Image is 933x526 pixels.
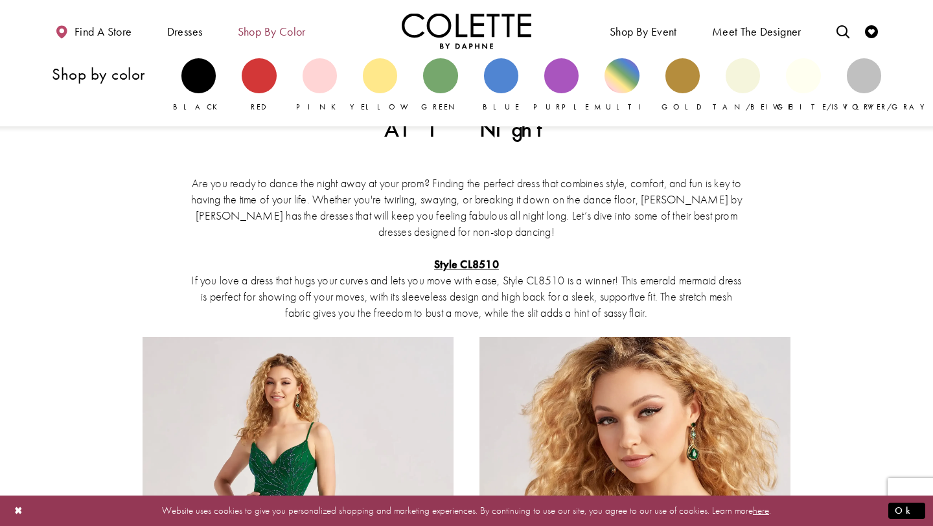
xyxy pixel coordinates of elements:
[251,102,268,112] span: Red
[605,58,639,113] a: Multi
[847,58,881,113] a: Silver/Gray
[350,102,415,112] span: Yellow
[726,58,760,113] a: Tan/Beige
[434,257,499,271] a: Style CL8510
[713,102,794,112] span: Tan/Beige
[606,13,680,49] span: Shop By Event
[169,91,764,143] h1: The Best Prom Dresses for Dancing All Night
[665,58,700,113] a: Gold
[533,102,589,112] span: Purple
[8,499,30,522] button: Close Dialog
[191,175,742,240] p: Are you ready to dance the night away at your prom? Finding the perfect dress that combines style...
[833,13,853,49] a: Toggle search
[709,13,805,49] a: Meet the designer
[303,58,337,113] a: Pink
[235,13,309,49] span: Shop by color
[242,58,276,113] a: Red
[773,102,881,112] span: White/Ivory
[662,102,703,112] span: Gold
[483,102,520,112] span: Blue
[52,65,168,83] h3: Shop by color
[164,13,206,49] span: Dresses
[888,503,925,519] button: Submit Dialog
[834,102,932,112] span: Silver/Gray
[712,25,801,38] span: Meet the designer
[753,504,769,517] a: here
[402,13,531,49] a: Visit Home Page
[173,102,224,112] span: Black
[75,25,132,38] span: Find a store
[786,58,820,113] a: White/Ivory
[167,25,203,38] span: Dresses
[594,102,650,112] span: Multi
[862,13,881,49] a: Check Wishlist
[93,502,840,520] p: Website uses cookies to give you personalized shopping and marketing experiences. By continuing t...
[191,240,742,321] p: If you love a dress that hugs your curves and lets you move with ease, Style CL8510 is a winner! ...
[402,13,531,49] img: Colette by Daphne
[421,102,459,112] span: Green
[296,102,343,112] span: Pink
[423,58,457,113] a: Green
[52,13,135,49] a: Find a store
[610,25,677,38] span: Shop By Event
[181,58,216,113] a: Black
[238,25,306,38] span: Shop by color
[484,58,518,113] a: Blue
[363,58,397,113] a: Yellow
[544,58,579,113] a: Purple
